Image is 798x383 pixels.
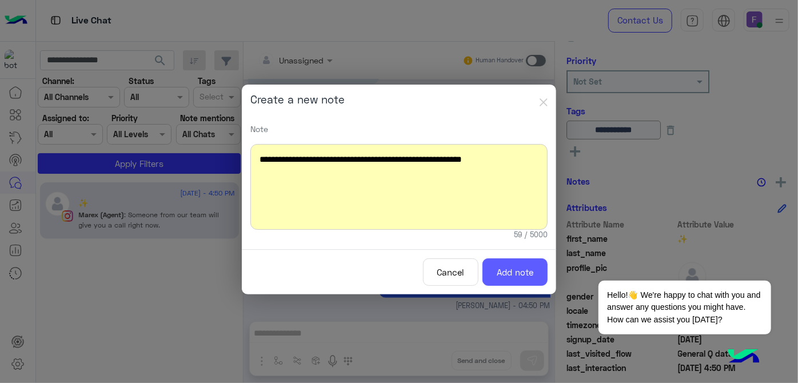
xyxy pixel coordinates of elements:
[598,281,771,334] span: Hello!👋 We're happy to chat with you and answer any questions you might have. How can we assist y...
[514,230,548,241] small: 59 / 5000
[724,337,764,377] img: hulul-logo.png
[423,258,478,286] button: Cancel
[482,258,548,286] button: Add note
[250,93,345,106] h5: Create a new note
[540,98,548,106] img: close
[250,123,548,135] p: Note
